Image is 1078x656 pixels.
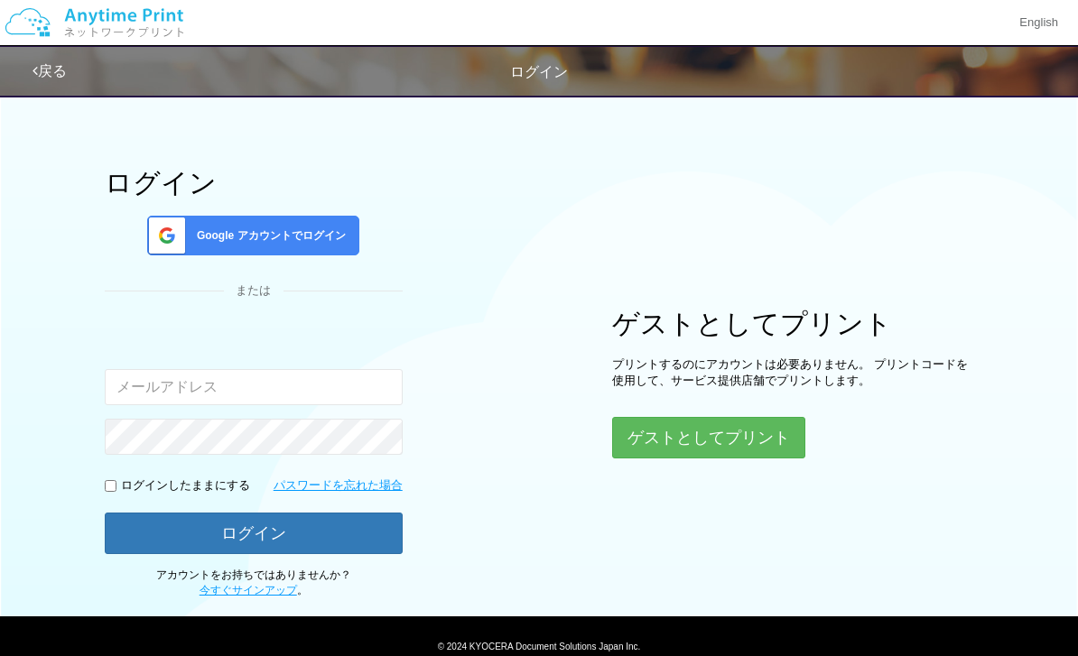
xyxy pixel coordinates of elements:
[105,168,403,198] h1: ログイン
[105,513,403,554] button: ログイン
[33,63,67,79] a: 戻る
[274,477,403,494] a: パスワードを忘れた場合
[612,356,973,390] p: プリントするのにアカウントは必要ありません。 プリントコードを使用して、サービス提供店舗でプリントします。
[612,309,973,338] h1: ゲストとしてプリント
[200,584,308,596] span: 。
[438,640,641,651] span: © 2024 KYOCERA Document Solutions Japan Inc.
[190,228,346,244] span: Google アカウントでログイン
[105,568,403,598] p: アカウントをお持ちではありませんか？
[612,417,805,458] button: ゲストとしてプリント
[510,64,568,79] span: ログイン
[121,477,250,494] p: ログインしたままにする
[105,282,403,300] div: または
[200,584,297,596] a: 今すぐサインアップ
[105,369,403,405] input: メールアドレス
